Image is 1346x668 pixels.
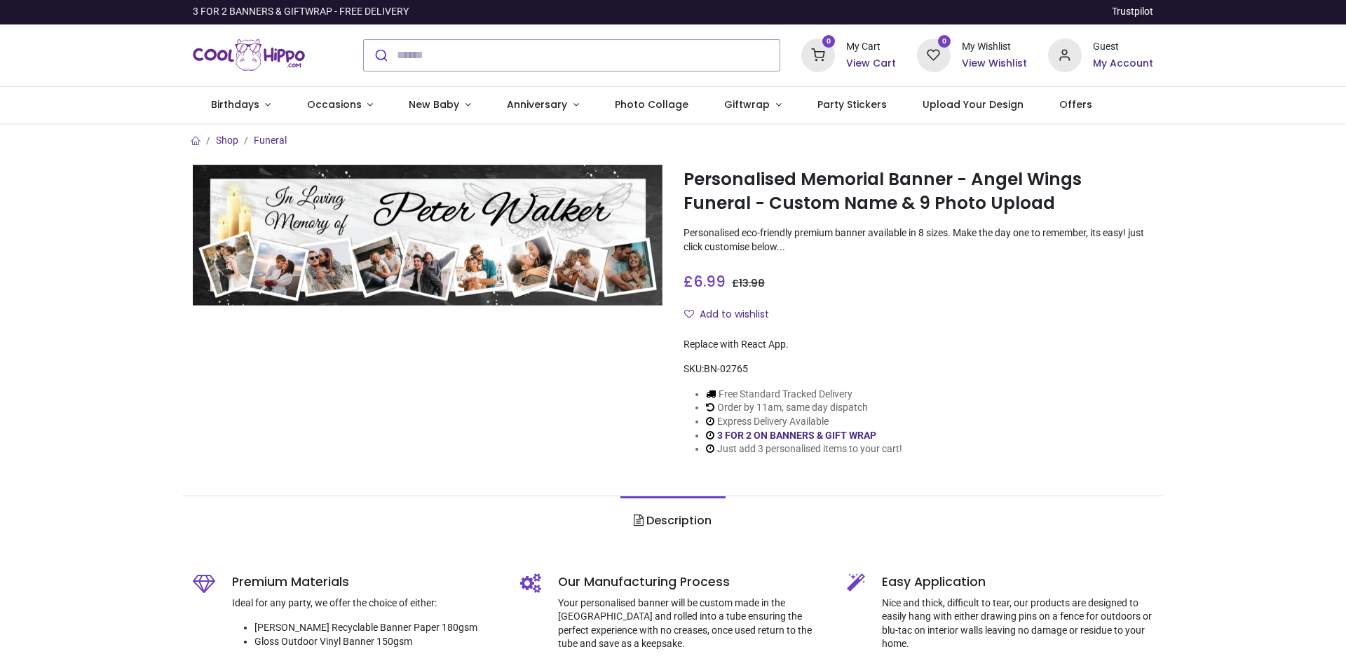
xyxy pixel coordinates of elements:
div: Replace with React App. [684,338,1153,352]
span: Photo Collage [615,97,688,111]
img: Personalised Memorial Banner - Angel Wings Funeral - Custom Name & 9 Photo Upload [193,165,662,306]
li: Free Standard Tracked Delivery [706,388,902,402]
i: Add to wishlist [684,309,694,319]
button: Submit [364,40,397,71]
a: Occasions [289,87,391,123]
div: SKU: [684,362,1153,376]
a: 0 [917,48,951,60]
span: Birthdays [211,97,259,111]
span: £ [732,276,765,290]
a: Description [620,496,725,545]
a: Giftwrap [706,87,799,123]
a: View Cart [846,57,896,71]
p: Ideal for any party, we offer the choice of either: [232,597,499,611]
li: Just add 3 personalised items to your cart! [706,442,902,456]
h1: Personalised Memorial Banner - Angel Wings Funeral - Custom Name & 9 Photo Upload [684,168,1153,216]
p: Personalised eco-friendly premium banner available in 8 sizes. Make the day one to remember, its ... [684,226,1153,254]
li: Express Delivery Available [706,415,902,429]
a: Funeral [254,135,287,146]
sup: 0 [822,35,836,48]
sup: 0 [938,35,951,48]
span: 6.99 [693,271,726,292]
span: BN-02765 [704,363,748,374]
li: [PERSON_NAME] Recyclable Banner Paper 180gsm [254,621,499,635]
p: Nice and thick, difficult to tear, our products are designed to easily hang with either drawing p... [882,597,1153,651]
h5: Premium Materials [232,573,499,591]
span: New Baby [409,97,459,111]
span: £ [684,271,726,292]
span: Occasions [307,97,362,111]
a: Trustpilot [1112,5,1153,19]
div: My Wishlist [962,40,1027,54]
li: Order by 11am, same day dispatch [706,401,902,415]
a: 3 FOR 2 ON BANNERS & GIFT WRAP [717,430,876,441]
h5: Easy Application [882,573,1153,591]
button: Add to wishlistAdd to wishlist [684,303,781,327]
a: My Account [1093,57,1153,71]
span: Party Stickers [817,97,887,111]
a: View Wishlist [962,57,1027,71]
p: Your personalised banner will be custom made in the [GEOGRAPHIC_DATA] and rolled into a tube ensu... [558,597,827,651]
div: 3 FOR 2 BANNERS & GIFTWRAP - FREE DELIVERY [193,5,409,19]
span: Anniversary [507,97,567,111]
div: Guest [1093,40,1153,54]
span: 13.98 [739,276,765,290]
a: Anniversary [489,87,597,123]
a: New Baby [391,87,489,123]
a: Shop [216,135,238,146]
a: 0 [801,48,835,60]
h5: Our Manufacturing Process [558,573,827,591]
a: Logo of Cool Hippo [193,36,305,75]
div: My Cart [846,40,896,54]
span: Giftwrap [724,97,770,111]
span: Upload Your Design [923,97,1024,111]
li: Gloss Outdoor Vinyl Banner 150gsm [254,635,499,649]
span: Offers [1059,97,1092,111]
img: Cool Hippo [193,36,305,75]
a: Birthdays [193,87,289,123]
